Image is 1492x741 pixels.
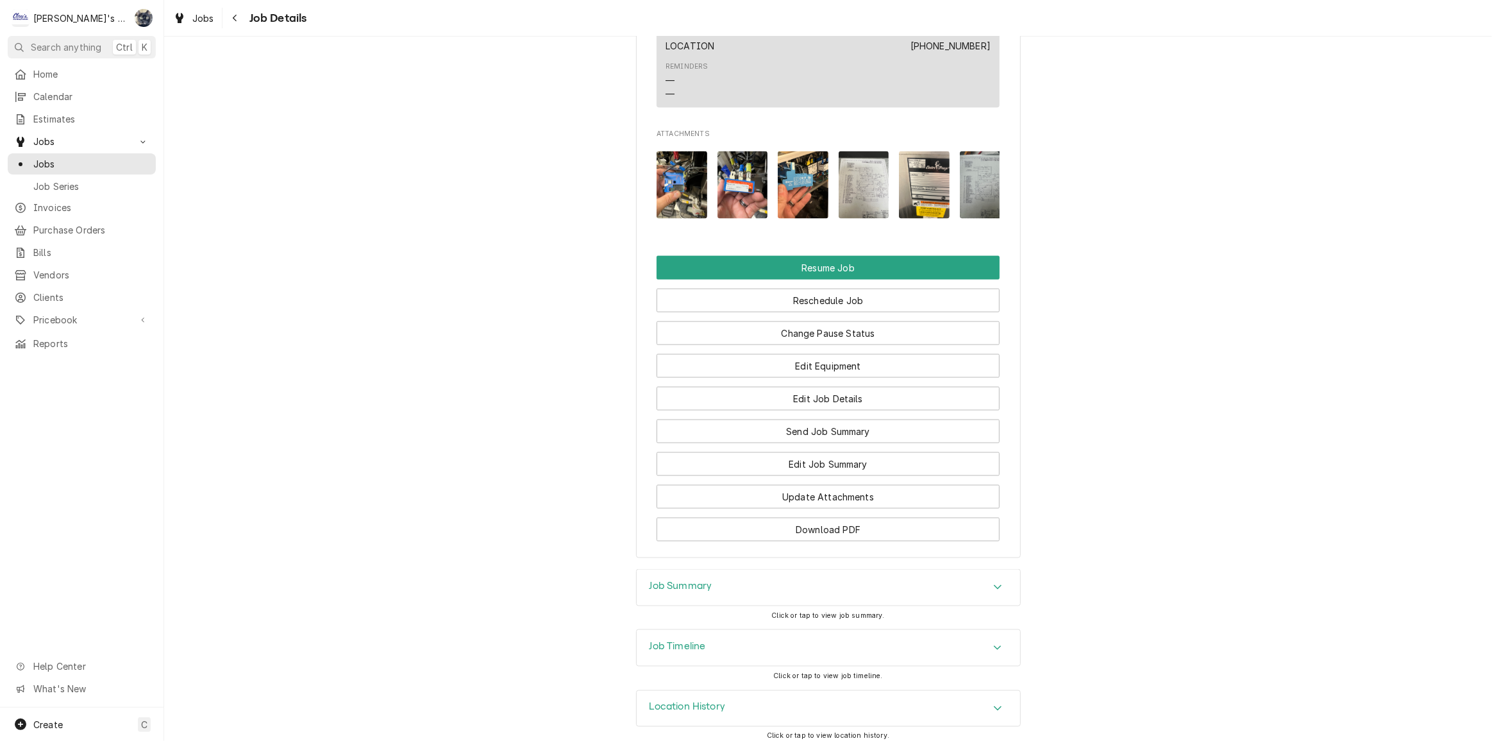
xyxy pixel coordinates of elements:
[33,201,149,214] span: Invoices
[666,74,675,87] div: —
[657,20,1000,114] div: Location Contact List
[650,701,726,713] h3: Location History
[8,309,156,330] a: Go to Pricebook
[657,142,1000,230] span: Attachments
[135,9,153,27] div: SB
[666,87,675,101] div: —
[657,518,1000,541] button: Download PDF
[33,67,149,81] span: Home
[657,452,1000,476] button: Edit Job Summary
[657,151,707,219] img: BT6xNPuvTXm3nvgnPxdt
[33,90,149,103] span: Calendar
[8,333,156,354] a: Reports
[33,180,149,193] span: Job Series
[168,8,219,29] a: Jobs
[8,153,156,175] a: Jobs
[637,570,1020,606] div: Accordion Header
[657,485,1000,509] button: Update Attachments
[910,40,991,51] a: [PHONE_NUMBER]
[650,640,706,652] h3: Job Timeline
[33,660,148,673] span: Help Center
[135,9,153,27] div: Sarah Bendele's Avatar
[657,280,1000,312] div: Button Group Row
[8,86,156,107] a: Calendar
[246,10,307,27] span: Job Details
[12,9,29,27] div: C
[12,9,29,27] div: Clay's Refrigeration's Avatar
[657,289,1000,312] button: Reschedule Job
[637,691,1020,727] div: Accordion Header
[657,256,1000,280] button: Resume Job
[666,62,708,72] div: Reminders
[657,420,1000,443] button: Send Job Summary
[33,223,149,237] span: Purchase Orders
[33,291,149,304] span: Clients
[8,656,156,677] a: Go to Help Center
[33,246,149,259] span: Bills
[637,630,1020,666] button: Accordion Details Expand Trigger
[657,378,1000,411] div: Button Group Row
[33,313,130,327] span: Pricebook
[650,580,712,592] h3: Job Summary
[657,443,1000,476] div: Button Group Row
[657,256,1000,541] div: Button Group
[8,678,156,699] a: Go to What's New
[33,268,149,282] span: Vendors
[225,8,246,28] button: Navigate back
[33,112,149,126] span: Estimates
[8,108,156,130] a: Estimates
[657,411,1000,443] div: Button Group Row
[657,129,1000,139] span: Attachments
[8,197,156,218] a: Invoices
[8,131,156,152] a: Go to Jobs
[33,337,149,350] span: Reports
[910,27,991,53] div: Phone
[33,719,63,730] span: Create
[657,8,1000,114] div: Location Contact
[142,40,147,54] span: K
[141,718,147,731] span: C
[8,36,156,58] button: Search anythingCtrlK
[778,151,828,219] img: a3pP08nRNgsN4yJwrv9A
[637,630,1020,666] div: Accordion Header
[960,151,1010,219] img: aZxgRqRBQCSgisNGYx3i
[8,264,156,285] a: Vendors
[657,387,1000,411] button: Edit Job Details
[192,12,214,25] span: Jobs
[33,682,148,695] span: What's New
[767,732,889,740] span: Click or tap to view location history.
[657,476,1000,509] div: Button Group Row
[771,611,884,620] span: Click or tap to view job summary.
[636,569,1021,606] div: Job Summary
[717,151,768,219] img: HymcNIwbS42yAmVrHsCz
[666,27,714,53] div: Name
[657,312,1000,345] div: Button Group Row
[637,570,1020,606] button: Accordion Details Expand Trigger
[636,629,1021,667] div: Job Timeline
[8,287,156,308] a: Clients
[33,12,128,25] div: [PERSON_NAME]'s Refrigeration
[839,151,889,219] img: VPYZ8G7sTiSNbaOGEw4y
[33,135,130,148] span: Jobs
[657,354,1000,378] button: Edit Equipment
[666,39,714,53] div: LOCATION
[116,40,133,54] span: Ctrl
[636,690,1021,728] div: Location History
[33,157,149,171] span: Jobs
[8,242,156,263] a: Bills
[657,321,1000,345] button: Change Pause Status
[899,151,950,219] img: lfdBLQ6R6mD4SPTZDUXF
[8,219,156,241] a: Purchase Orders
[657,129,1000,229] div: Attachments
[657,256,1000,280] div: Button Group Row
[8,64,156,85] a: Home
[657,20,1000,108] div: Contact
[657,345,1000,378] div: Button Group Row
[637,691,1020,727] button: Accordion Details Expand Trigger
[657,509,1000,541] div: Button Group Row
[31,40,101,54] span: Search anything
[666,62,708,101] div: Reminders
[773,672,882,680] span: Click or tap to view job timeline.
[8,176,156,197] a: Job Series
